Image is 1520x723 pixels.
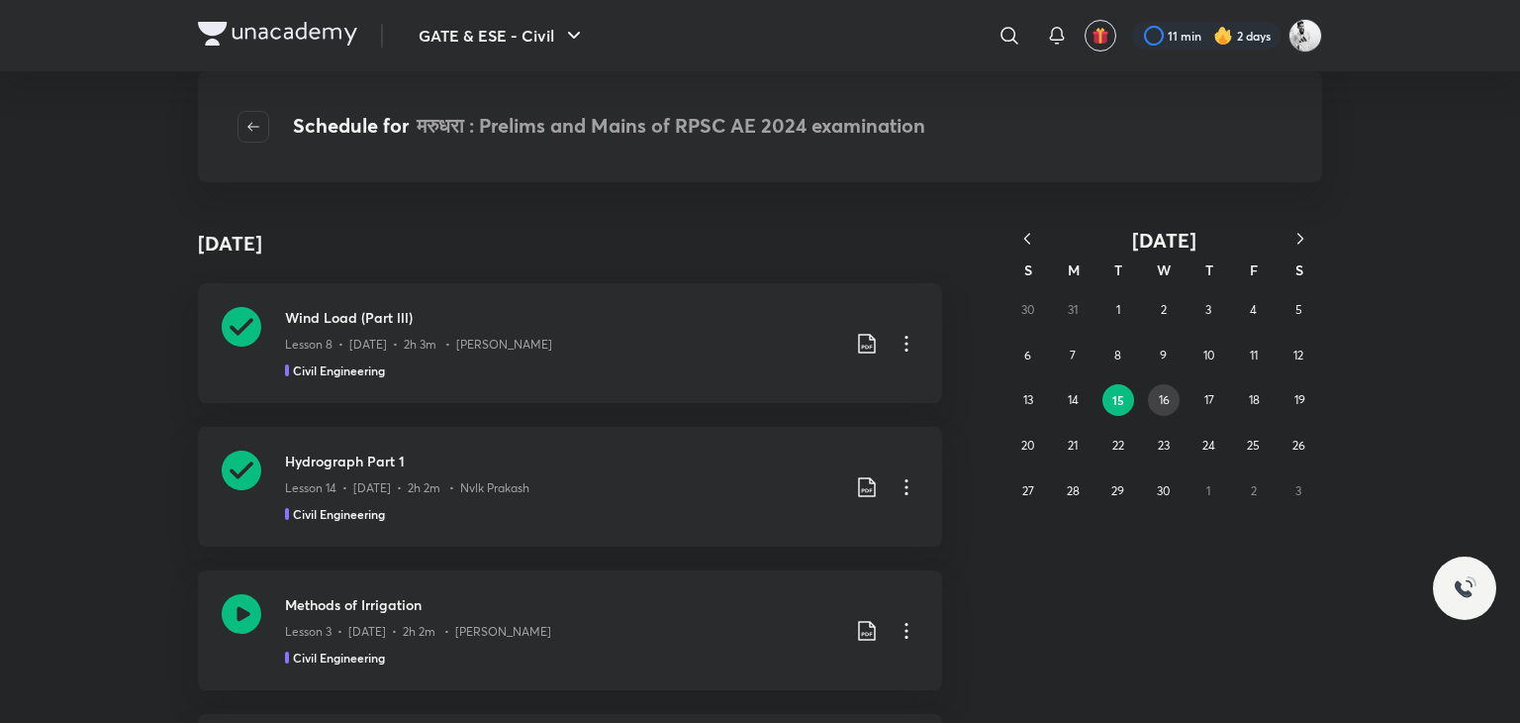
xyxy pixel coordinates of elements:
[285,623,551,641] p: Lesson 3 • [DATE] • 2h 2m • [PERSON_NAME]
[1068,438,1078,453] abbr: April 21, 2025
[1453,576,1476,600] img: ttu
[1205,302,1211,317] abbr: April 3, 2025
[1238,340,1270,371] button: April 11, 2025
[1249,392,1260,407] abbr: April 18, 2025
[1102,340,1134,371] button: April 8, 2025
[1192,294,1224,326] button: April 3, 2025
[1283,384,1315,416] button: April 19, 2025
[1204,392,1214,407] abbr: April 17, 2025
[1250,302,1257,317] abbr: April 4, 2025
[1148,294,1180,326] button: April 2, 2025
[1067,483,1080,498] abbr: April 28, 2025
[1057,384,1089,416] button: April 14, 2025
[1057,430,1089,462] button: April 21, 2025
[1068,260,1080,279] abbr: Monday
[1148,430,1180,462] button: April 23, 2025
[198,22,357,51] a: Company Logo
[293,361,385,379] h5: Civil Engineering
[1160,348,1167,362] abbr: April 9, 2025
[1293,348,1303,362] abbr: April 12, 2025
[1238,430,1270,462] button: April 25, 2025
[1085,20,1116,52] button: avatar
[1012,430,1044,462] button: April 20, 2025
[1205,260,1213,279] abbr: Thursday
[1092,27,1109,45] img: avatar
[1148,340,1180,371] button: April 9, 2025
[1295,260,1303,279] abbr: Saturday
[1021,438,1034,453] abbr: April 20, 2025
[1132,227,1196,254] span: [DATE]
[198,22,357,46] img: Company Logo
[1024,260,1032,279] abbr: Sunday
[1295,302,1302,317] abbr: April 5, 2025
[285,479,529,497] p: Lesson 14 • [DATE] • 2h 2m • Nvlk Prakash
[285,307,839,328] h3: Wind Load (Part lll)
[1192,430,1224,462] button: April 24, 2025
[1012,475,1044,507] button: April 27, 2025
[1202,438,1215,453] abbr: April 24, 2025
[1102,475,1134,507] button: April 29, 2025
[1239,384,1271,416] button: April 18, 2025
[1250,260,1258,279] abbr: Friday
[407,16,598,55] button: GATE & ESE - Civil
[1070,348,1076,362] abbr: April 7, 2025
[1159,392,1170,407] abbr: April 16, 2025
[1111,483,1124,498] abbr: April 29, 2025
[1148,384,1180,416] button: April 16, 2025
[1102,294,1134,326] button: April 1, 2025
[1116,302,1120,317] abbr: April 1, 2025
[1114,348,1121,362] abbr: April 8, 2025
[1114,260,1122,279] abbr: Tuesday
[1161,302,1167,317] abbr: April 2, 2025
[285,336,552,354] p: Lesson 8 • [DATE] • 2h 3m • [PERSON_NAME]
[1282,430,1314,462] button: April 26, 2025
[1023,392,1033,407] abbr: April 13, 2025
[198,570,942,690] a: Methods of IrrigationLesson 3 • [DATE] • 2h 2m • [PERSON_NAME]Civil Engineering
[293,111,925,143] h4: Schedule for
[1213,26,1233,46] img: streak
[285,594,839,615] h3: Methods of Irrigation
[1012,340,1044,371] button: April 6, 2025
[1282,294,1314,326] button: April 5, 2025
[1193,384,1225,416] button: April 17, 2025
[1238,294,1270,326] button: April 4, 2025
[1022,483,1034,498] abbr: April 27, 2025
[1157,260,1171,279] abbr: Wednesday
[1192,340,1224,371] button: April 10, 2025
[1112,392,1124,408] abbr: April 15, 2025
[1148,475,1180,507] button: April 30, 2025
[1102,430,1134,462] button: April 22, 2025
[1024,348,1031,362] abbr: April 6, 2025
[417,112,925,139] span: मरुधरा : Prelims and Mains of RPSC AE 2024 examination
[198,283,942,403] a: Wind Load (Part lll)Lesson 8 • [DATE] • 2h 3m • [PERSON_NAME]Civil Engineering
[1282,340,1314,371] button: April 12, 2025
[198,229,262,258] h4: [DATE]
[1203,348,1214,362] abbr: April 10, 2025
[1294,392,1305,407] abbr: April 19, 2025
[1158,438,1170,453] abbr: April 23, 2025
[1068,392,1079,407] abbr: April 14, 2025
[1049,228,1279,253] button: [DATE]
[1247,438,1260,453] abbr: April 25, 2025
[1157,483,1170,498] abbr: April 30, 2025
[1288,19,1322,52] img: sveer yadav
[1250,348,1258,362] abbr: April 11, 2025
[293,649,385,667] h5: Civil Engineering
[1057,340,1089,371] button: April 7, 2025
[1012,384,1044,416] button: April 13, 2025
[1102,384,1134,416] button: April 15, 2025
[293,505,385,523] h5: Civil Engineering
[285,451,839,471] h3: Hydrograph Part 1
[1292,438,1305,453] abbr: April 26, 2025
[1057,475,1089,507] button: April 28, 2025
[198,427,942,547] a: Hydrograph Part 1Lesson 14 • [DATE] • 2h 2m • Nvlk PrakashCivil Engineering
[1112,438,1124,453] abbr: April 22, 2025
